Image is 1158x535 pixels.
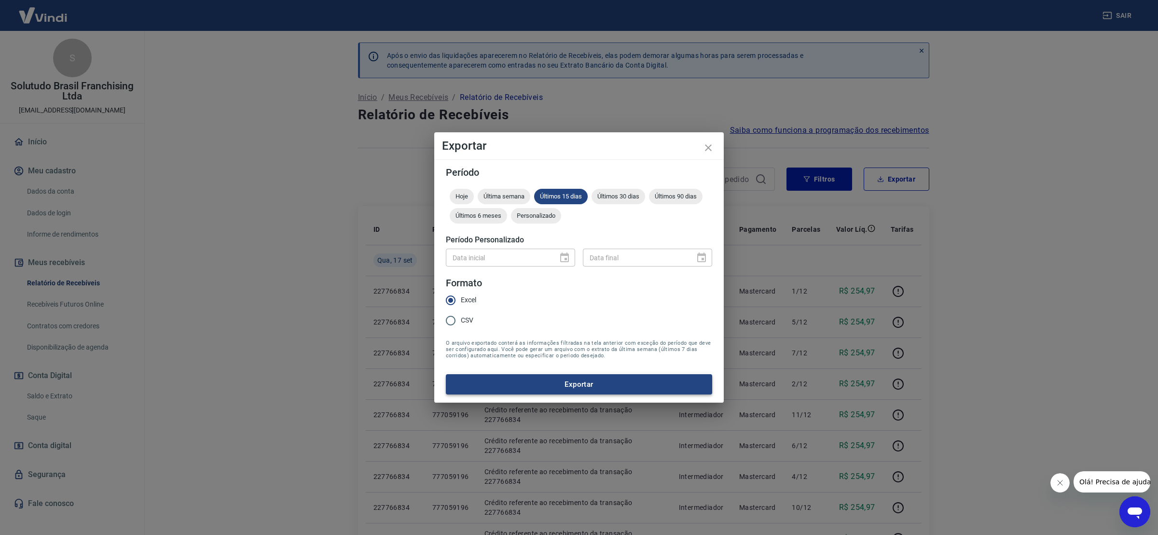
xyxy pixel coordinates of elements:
div: Últimos 30 dias [592,189,645,204]
input: DD/MM/YYYY [583,249,688,267]
span: Últimos 30 dias [592,193,645,200]
span: Hoje [450,193,474,200]
iframe: Fechar mensagem [1050,473,1070,493]
span: Últimos 6 meses [450,212,507,219]
span: CSV [461,315,473,325]
h5: Período [446,168,712,177]
button: Exportar [446,374,712,394]
h5: Período Personalizado [446,235,712,245]
span: Excel [461,295,476,305]
button: close [697,136,720,159]
span: Última semana [478,193,530,200]
iframe: Mensagem da empresa [1074,471,1150,493]
div: Últimos 6 meses [450,208,507,224]
h4: Exportar [442,140,716,152]
div: Últimos 15 dias [534,189,588,204]
div: Última semana [478,189,530,204]
span: Últimos 15 dias [534,193,588,200]
div: Personalizado [511,208,561,224]
span: Personalizado [511,212,561,219]
div: Últimos 90 dias [649,189,703,204]
legend: Formato [446,276,482,290]
span: Olá! Precisa de ajuda? [6,7,81,14]
iframe: Botão para abrir a janela de mensagens [1119,496,1150,527]
input: DD/MM/YYYY [446,249,551,267]
span: Últimos 90 dias [649,193,703,200]
div: Hoje [450,189,474,204]
span: O arquivo exportado conterá as informações filtradas na tela anterior com exceção do período que ... [446,340,712,359]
